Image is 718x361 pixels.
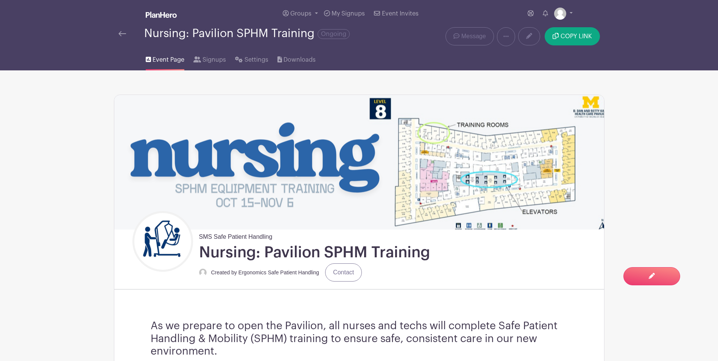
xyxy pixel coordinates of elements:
[144,27,350,40] div: Nursing: Pavilion SPHM Training
[382,11,419,17] span: Event Invites
[561,33,592,39] span: COPY LINK
[211,269,319,275] small: Created by Ergonomics Safe Patient Handling
[290,11,311,17] span: Groups
[146,12,177,18] img: logo_white-6c42ec7e38ccf1d336a20a19083b03d10ae64f83f12c07503d8b9e83406b4c7d.svg
[283,55,316,64] span: Downloads
[277,46,316,70] a: Downloads
[199,229,273,241] span: SMS Safe Patient Handling
[554,8,566,20] img: default-ce2991bfa6775e67f084385cd625a349d9dcbb7a52a09fb2fda1e96e2d18dcdb.png
[332,11,365,17] span: My Signups
[193,46,226,70] a: Signups
[153,55,184,64] span: Event Page
[151,320,568,358] h3: As we prepare to open the Pavilion, all nurses and techs will complete Safe Patient Handling & Mo...
[118,31,126,36] img: back-arrow-29a5d9b10d5bd6ae65dc969a981735edf675c4d7a1fe02e03b50dbd4ba3cdb55.svg
[445,27,494,45] a: Message
[114,95,604,229] img: event_banner_9715.png
[199,243,430,262] h1: Nursing: Pavilion SPHM Training
[202,55,226,64] span: Signups
[545,27,600,45] button: COPY LINK
[325,263,362,282] a: Contact
[199,269,207,276] img: default-ce2991bfa6775e67f084385cd625a349d9dcbb7a52a09fb2fda1e96e2d18dcdb.png
[146,46,184,70] a: Event Page
[461,32,486,41] span: Message
[245,55,268,64] span: Settings
[235,46,268,70] a: Settings
[134,213,191,270] img: Untitled%20design.png
[318,29,350,39] span: Ongoing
